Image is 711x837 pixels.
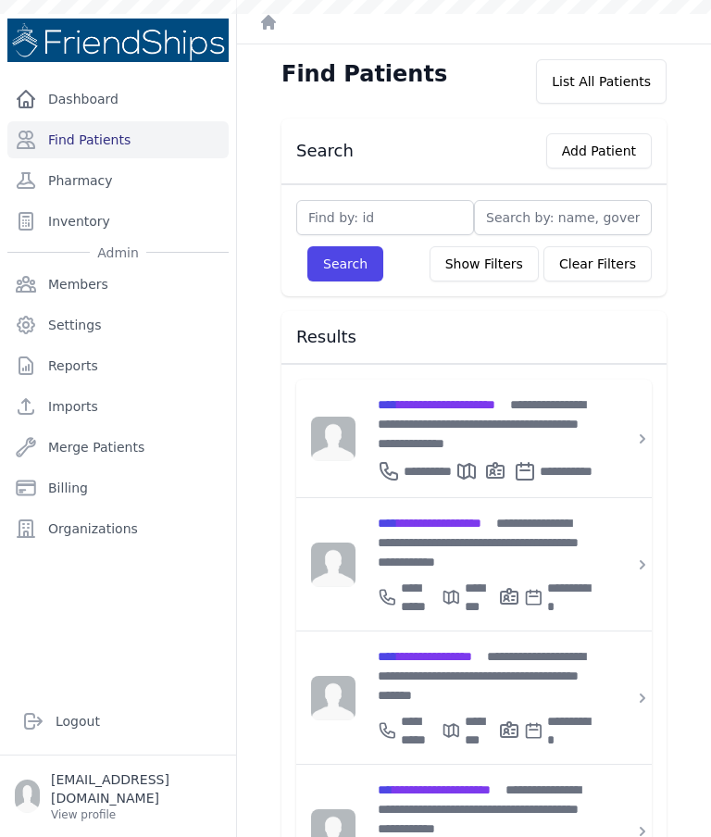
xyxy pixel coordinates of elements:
[296,140,354,162] h3: Search
[7,203,229,240] a: Inventory
[7,469,229,506] a: Billing
[7,162,229,199] a: Pharmacy
[311,676,355,720] img: person-242608b1a05df3501eefc295dc1bc67a.jpg
[7,19,229,62] img: Medical Missions EMR
[7,510,229,547] a: Organizations
[90,244,146,262] span: Admin
[430,246,539,281] button: Show Filters
[311,417,355,461] img: person-242608b1a05df3501eefc295dc1bc67a.jpg
[7,306,229,344] a: Settings
[7,347,229,384] a: Reports
[296,326,652,348] h3: Results
[7,429,229,466] a: Merge Patients
[51,807,221,822] p: View profile
[281,59,447,89] h1: Find Patients
[7,81,229,118] a: Dashboard
[296,200,474,235] input: Find by: id
[307,246,383,281] button: Search
[15,770,221,822] a: [EMAIL_ADDRESS][DOMAIN_NAME] View profile
[7,388,229,425] a: Imports
[51,770,221,807] p: [EMAIL_ADDRESS][DOMAIN_NAME]
[7,266,229,303] a: Members
[474,200,652,235] input: Search by: name, government id or phone
[7,121,229,158] a: Find Patients
[536,59,667,104] div: List All Patients
[15,703,221,740] a: Logout
[546,133,652,169] button: Add Patient
[311,543,355,587] img: person-242608b1a05df3501eefc295dc1bc67a.jpg
[543,246,652,281] button: Clear Filters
